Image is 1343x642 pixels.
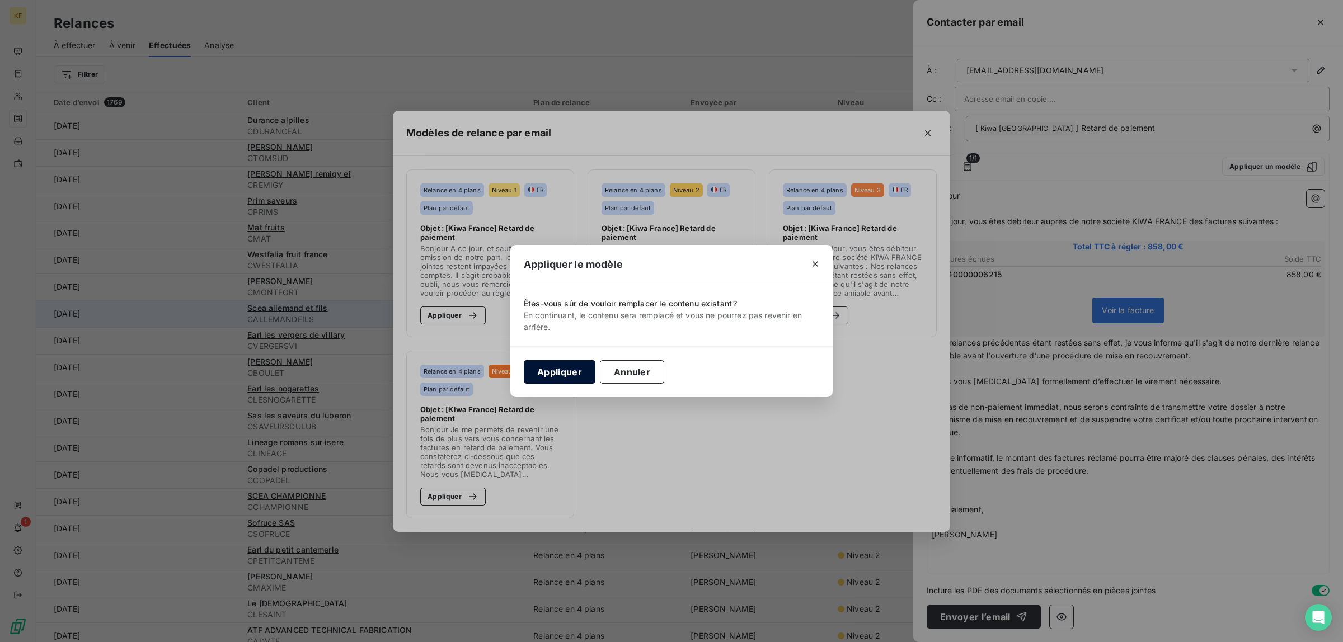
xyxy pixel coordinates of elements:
[524,310,802,332] span: En continuant, le contenu sera remplacé et vous ne pourrez pas revenir en arrière.
[524,360,595,384] button: Appliquer
[524,299,737,308] span: Êtes-vous sûr de vouloir remplacer le contenu existant ?
[600,360,664,384] button: Annuler
[1305,604,1332,631] div: Open Intercom Messenger
[524,257,623,272] span: Appliquer le modèle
